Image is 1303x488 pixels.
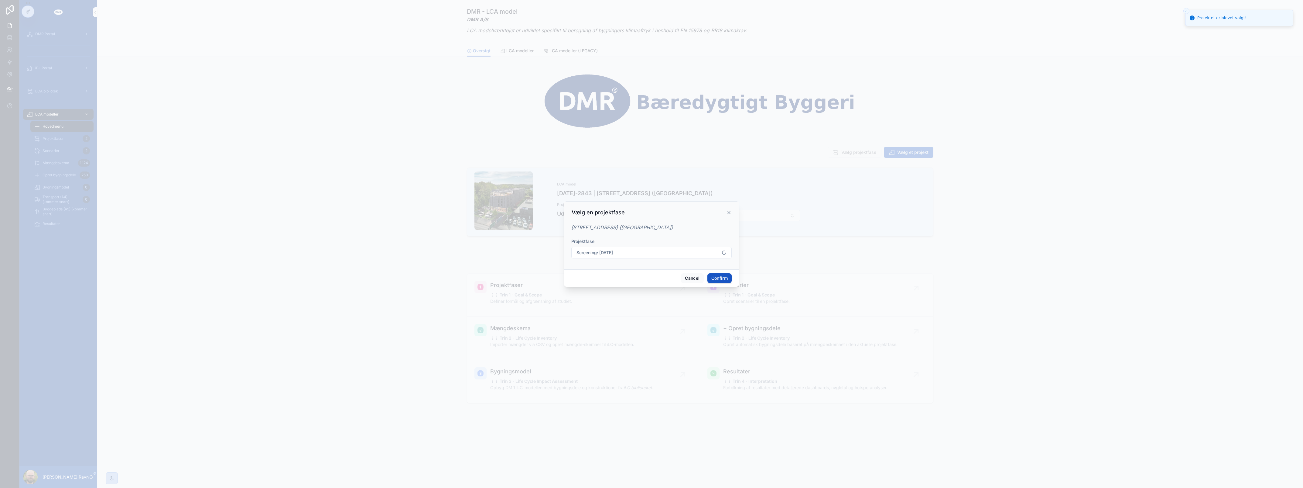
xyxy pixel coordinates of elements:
button: Select Button [571,247,732,258]
em: [STREET_ADDRESS] ([GEOGRAPHIC_DATA]) [571,224,673,230]
button: Cancel [681,273,703,283]
h3: Vælg en projektfase [572,209,625,216]
span: Projektfase [571,239,594,244]
div: Projektet er blevet valgt! [1197,15,1247,21]
button: Confirm [707,273,732,283]
button: Close toast [1183,8,1189,14]
span: Screening: [DATE] [576,250,613,256]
